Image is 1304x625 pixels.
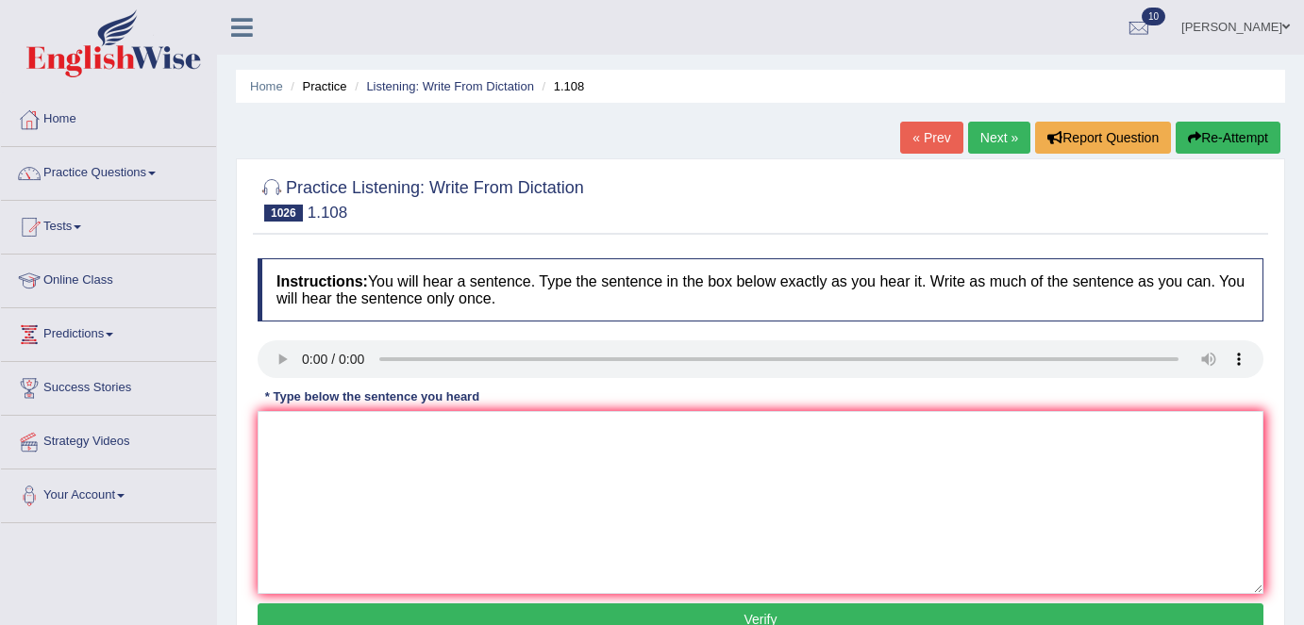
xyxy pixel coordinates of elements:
[1,362,216,409] a: Success Stories
[1142,8,1165,25] span: 10
[1,93,216,140] a: Home
[1,147,216,194] a: Practice Questions
[1,255,216,302] a: Online Class
[264,205,303,222] span: 1026
[1,469,216,517] a: Your Account
[1176,122,1280,154] button: Re-Attempt
[968,122,1030,154] a: Next »
[1,201,216,248] a: Tests
[258,174,584,222] h2: Practice Listening: Write From Dictation
[366,79,534,93] a: Listening: Write From Dictation
[308,204,348,222] small: 1.108
[1,416,216,463] a: Strategy Videos
[258,258,1263,321] h4: You will hear a sentence. Type the sentence in the box below exactly as you hear it. Write as muc...
[1035,122,1171,154] button: Report Question
[250,79,283,93] a: Home
[276,273,368,289] b: Instructions:
[286,77,346,95] li: Practice
[538,77,585,95] li: 1.108
[1,308,216,355] a: Predictions
[900,122,962,154] a: « Prev
[258,387,487,405] div: * Type below the sentence you heard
